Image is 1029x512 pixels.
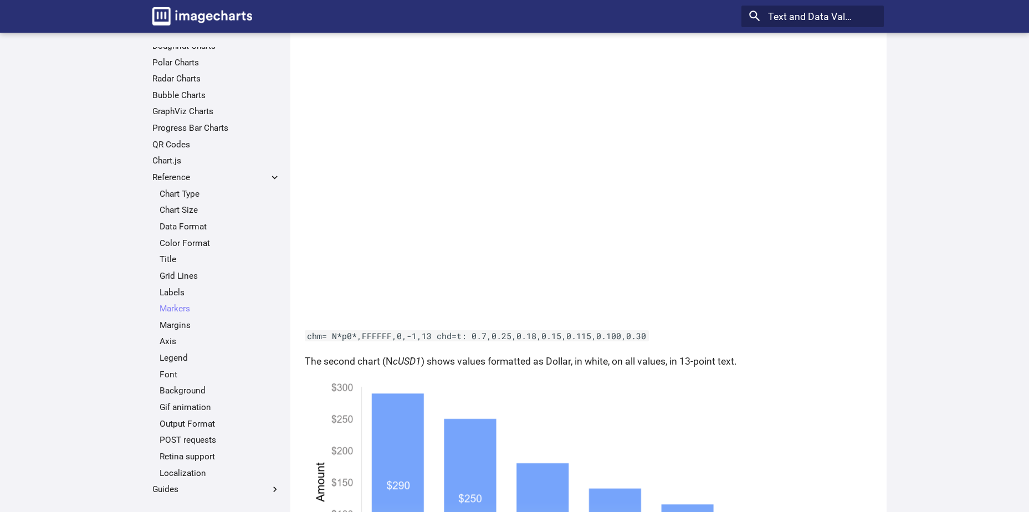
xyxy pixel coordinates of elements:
[160,303,280,314] a: Markers
[160,385,280,396] a: Background
[160,434,280,446] a: POST requests
[741,6,884,28] input: Search
[160,402,280,413] a: Gif animation
[160,270,280,281] a: Grid Lines
[160,468,280,479] a: Localization
[160,254,280,265] a: Title
[152,172,280,183] label: Reference
[305,330,649,341] code: chm= N*p0*,FFFFFF,0,-1,13 chd=t: 0.7,0.25,0.18,0.15,0.115,0.100,0.30
[160,221,280,232] a: Data Format
[152,73,280,84] a: Radar Charts
[152,484,280,495] label: Guides
[160,418,280,429] a: Output Format
[160,320,280,331] a: Margins
[305,354,877,369] p: The second chart (N ) shows values formatted as Dollar, in white, on all values, in 13-point text.
[160,336,280,347] a: Axis
[160,188,280,199] a: Chart Type
[160,451,280,462] a: Retina support
[160,238,280,249] a: Color Format
[160,204,280,216] a: Chart Size
[160,352,280,363] a: Legend
[160,369,280,380] a: Font
[152,122,280,134] a: Progress Bar Charts
[152,139,280,150] a: QR Codes
[152,106,280,117] a: GraphViz Charts
[152,90,280,101] a: Bubble Charts
[152,7,252,25] img: logo
[152,155,280,166] a: Chart.js
[160,287,280,298] a: Labels
[152,188,280,479] nav: Reference
[152,57,280,68] a: Polar Charts
[393,356,421,367] em: cUSD1
[147,2,257,30] a: Image-Charts documentation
